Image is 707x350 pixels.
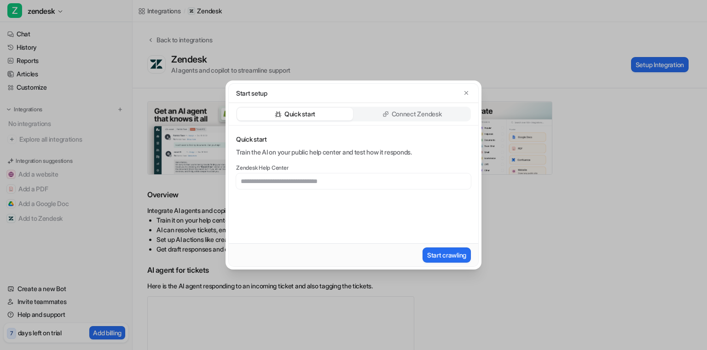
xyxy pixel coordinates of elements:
[236,148,471,157] p: Train the AI on your public help center and test how it responds.
[423,247,471,263] button: Start crawling
[236,164,471,172] label: Zendesk Help Center
[284,109,315,119] p: Quick start
[392,109,442,119] p: Connect Zendesk
[236,88,267,98] p: Start setup
[236,135,471,144] p: Quick start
